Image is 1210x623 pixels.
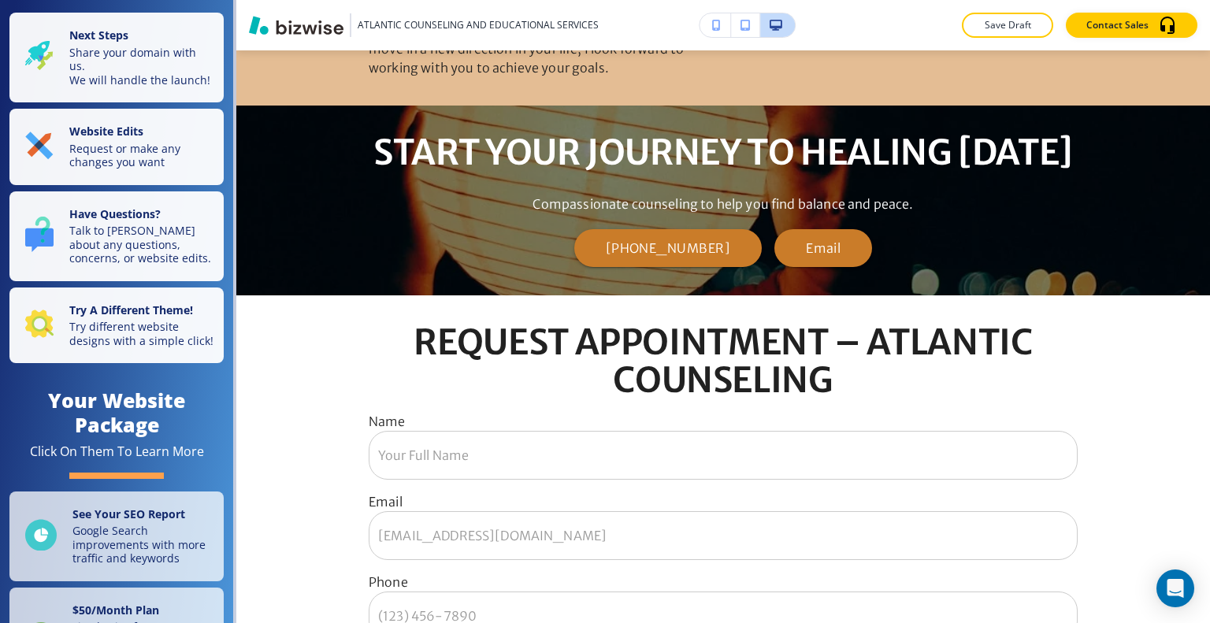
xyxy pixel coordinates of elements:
[30,443,204,460] div: Click On Them To Learn More
[9,491,224,581] a: See Your SEO ReportGoogle Search improvements with more traffic and keywords
[69,224,214,265] p: Talk to [PERSON_NAME] about any questions, concerns, or website edits.
[533,195,913,213] p: Compassionate counseling to help you find balance and peace.
[69,206,161,221] strong: Have Questions?
[1066,13,1197,38] button: Contact Sales
[1156,569,1194,607] div: Open Intercom Messenger
[69,46,214,87] p: Share your domain with us. We will handle the launch!
[369,134,1078,172] p: START YOUR JOURNEY TO HEALING [DATE]
[9,13,224,102] button: Next StepsShare your domain with us.We will handle the launch!
[69,302,193,317] strong: Try A Different Theme!
[358,18,599,32] h3: ATLANTIC COUNSELING AND EDUCATIONAL SERVICES
[69,124,143,139] strong: Website Edits
[369,573,1078,591] p: Phone
[9,191,224,281] button: Have Questions?Talk to [PERSON_NAME] about any questions, concerns, or website edits.
[249,13,599,37] button: ATLANTIC COUNSELING AND EDUCATIONAL SERVICES
[249,16,343,35] img: Bizwise Logo
[72,603,159,617] strong: $ 50 /Month Plan
[982,18,1033,32] p: Save Draft
[69,142,214,169] p: Request or make any changes you want
[1086,18,1149,32] p: Contact Sales
[369,492,1078,511] p: Email
[9,287,224,364] button: Try A Different Theme!Try different website designs with a simple click!
[369,324,1078,400] p: REQUEST APPOINTMENT – ATLANTIC COUNSELING
[574,229,762,267] a: [PHONE_NUMBER]
[9,388,224,437] h4: Your Website Package
[72,524,214,566] p: Google Search improvements with more traffic and keywords
[369,412,1078,431] p: Name
[69,320,214,347] p: Try different website designs with a simple click!
[72,506,185,521] strong: See Your SEO Report
[69,28,128,43] strong: Next Steps
[962,13,1053,38] button: Save Draft
[774,229,872,267] a: Email
[9,109,224,185] button: Website EditsRequest or make any changes you want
